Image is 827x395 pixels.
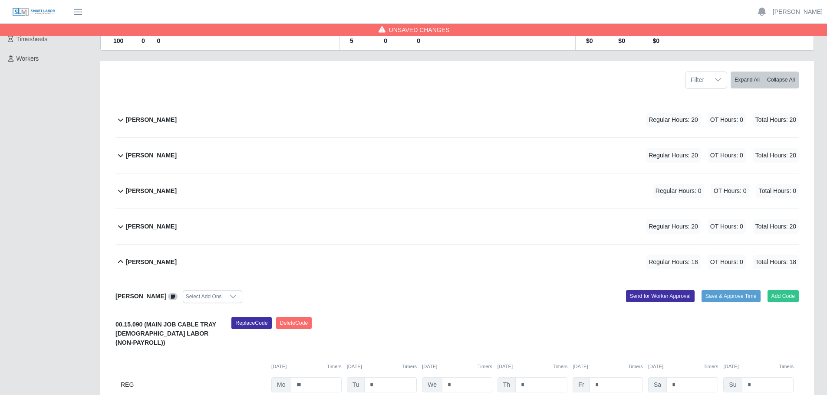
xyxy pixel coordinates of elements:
span: Workers [16,55,39,62]
dd: $0 [618,36,646,45]
span: OT Hours: 0 [711,184,749,198]
button: Expand All [731,72,764,88]
span: We [422,377,442,392]
span: Regular Hours: 20 [646,113,701,127]
div: Select Add Ons [183,291,224,303]
div: [DATE] [648,363,718,370]
button: Timers [402,363,417,370]
span: Total Hours: 0 [756,184,799,198]
b: [PERSON_NAME] [126,186,177,196]
button: [PERSON_NAME] Regular Hours: 20 OT Hours: 0 Total Hours: 20 [115,209,799,244]
span: Regular Hours: 0 [653,184,704,198]
div: REG [121,377,266,392]
a: [PERSON_NAME] [773,7,823,16]
dd: 0 [417,36,440,45]
dd: 100 [113,36,135,45]
img: SLM Logo [12,7,56,17]
span: Fr [573,377,590,392]
span: OT Hours: 0 [708,113,746,127]
span: Total Hours: 18 [753,255,799,269]
span: OT Hours: 0 [708,219,746,234]
div: [DATE] [573,363,643,370]
span: Timesheets [16,36,48,42]
button: Timers [327,363,342,370]
b: [PERSON_NAME] [126,115,177,124]
dd: $0 [586,36,611,45]
span: Th [498,377,516,392]
b: [PERSON_NAME] [126,258,177,267]
span: Unsaved Changes [389,26,450,34]
dd: $0 [652,36,728,45]
dd: 5 [350,36,377,45]
div: bulk actions [731,72,799,88]
button: ReplaceCode [231,317,271,329]
span: Tu [347,377,365,392]
span: Sa [648,377,667,392]
span: Total Hours: 20 [753,148,799,163]
b: 00.15.090 (MAIN JOB CABLE TRAY [DEMOGRAPHIC_DATA] LABOR (NON-PAYROLL)) [115,321,216,346]
div: [DATE] [723,363,794,370]
button: [PERSON_NAME] Regular Hours: 18 OT Hours: 0 Total Hours: 18 [115,245,799,280]
span: Regular Hours: 20 [646,148,701,163]
b: [PERSON_NAME] [115,293,166,300]
span: Total Hours: 20 [753,113,799,127]
button: Timers [478,363,492,370]
button: Timers [553,363,568,370]
button: Send for Worker Approval [626,290,695,302]
span: Regular Hours: 18 [646,255,701,269]
button: [PERSON_NAME] Regular Hours: 20 OT Hours: 0 Total Hours: 20 [115,102,799,137]
button: Collapse All [763,72,799,88]
button: Timers [779,363,794,370]
span: Su [723,377,742,392]
span: Filter [685,72,709,88]
button: [PERSON_NAME] Regular Hours: 0 OT Hours: 0 Total Hours: 0 [115,173,799,209]
span: Total Hours: 20 [753,219,799,234]
a: View/Edit Notes [168,293,178,300]
span: OT Hours: 0 [708,148,746,163]
span: OT Hours: 0 [708,255,746,269]
b: [PERSON_NAME] [126,222,177,231]
span: Regular Hours: 20 [646,219,701,234]
div: [DATE] [422,363,492,370]
div: [DATE] [498,363,568,370]
div: [DATE] [347,363,417,370]
span: Mo [271,377,291,392]
dd: 0 [157,36,183,45]
dd: 0 [384,36,410,45]
button: Timers [628,363,643,370]
b: [PERSON_NAME] [126,151,177,160]
button: Save & Approve Time [702,290,761,302]
dd: 0 [142,36,150,45]
button: Add Code [768,290,799,302]
button: Timers [704,363,718,370]
div: [DATE] [271,363,342,370]
button: [PERSON_NAME] Regular Hours: 20 OT Hours: 0 Total Hours: 20 [115,138,799,173]
button: DeleteCode [276,317,312,329]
